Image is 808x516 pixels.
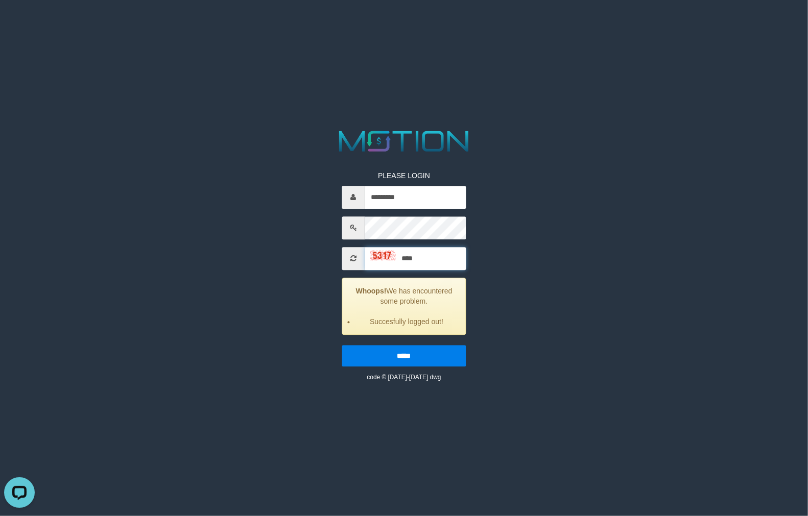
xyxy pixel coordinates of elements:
p: PLEASE LOGIN [342,170,466,181]
img: MOTION_logo.png [334,127,475,155]
small: code © [DATE]-[DATE] dwg [367,374,441,381]
strong: Whoops! [356,287,387,295]
div: We has encountered some problem. [342,278,466,335]
li: Succesfully logged out! [355,316,458,327]
button: Open LiveChat chat widget [4,4,35,35]
img: captcha [370,250,395,260]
